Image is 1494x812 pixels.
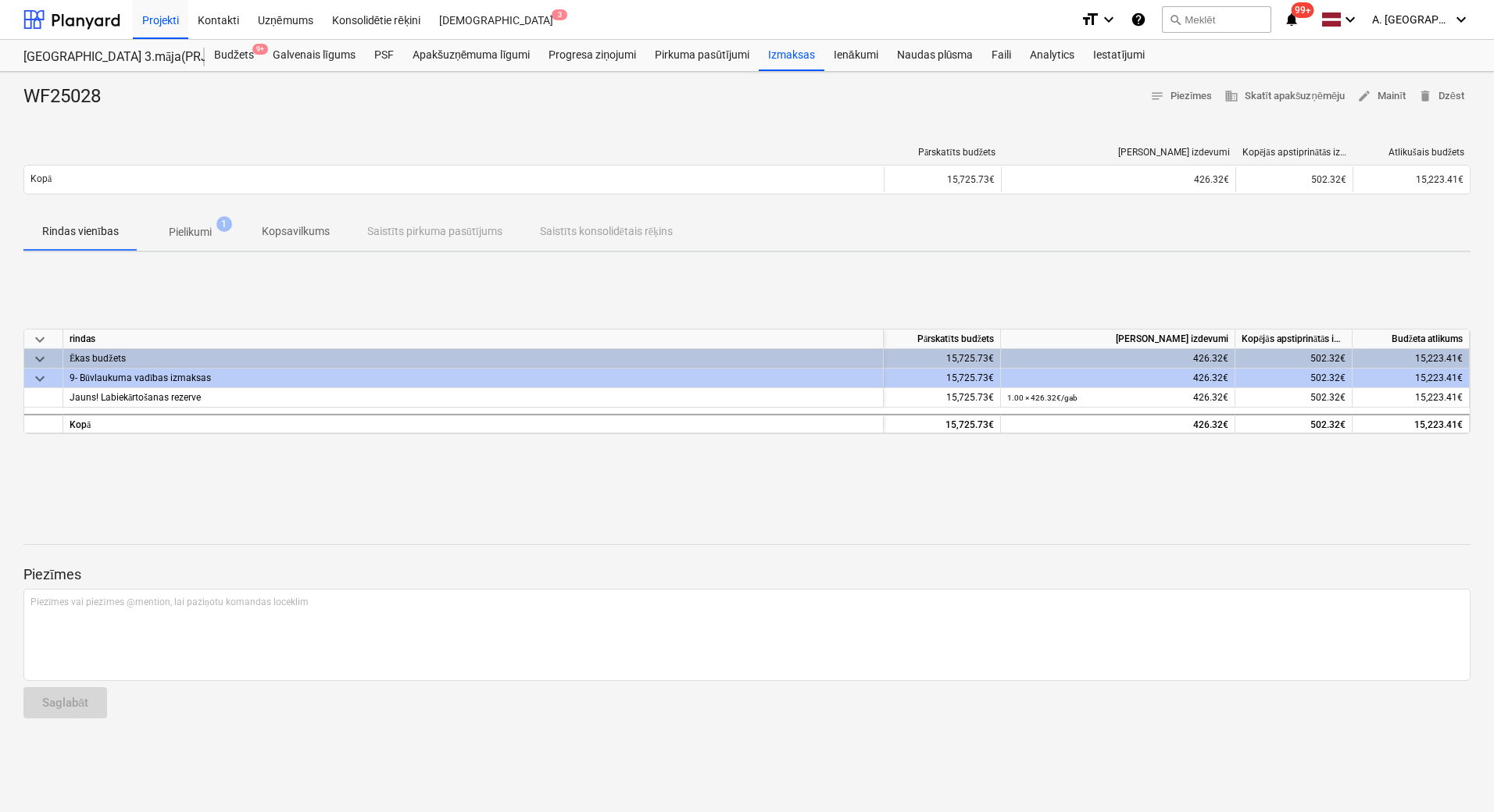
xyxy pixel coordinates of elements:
span: Piezīmes [1150,87,1213,105]
div: 426.32€ [1008,174,1229,185]
p: Kopā [30,173,52,186]
span: 15,223.41€ [1416,174,1464,185]
span: keyboard_arrow_down [30,350,49,369]
a: Faili [982,40,1020,71]
span: A. [GEOGRAPHIC_DATA] [1372,13,1450,26]
a: PSF [365,40,403,71]
button: Skatīt apakšuzņēmēju [1218,84,1351,109]
span: 99+ [1292,2,1314,18]
div: 15,725.73€ [884,349,1001,369]
div: 502.32€ [1235,414,1353,433]
a: Progresa ziņojumi [539,40,645,71]
button: Dzēst [1412,84,1471,109]
span: keyboard_arrow_down [30,330,49,349]
a: Galvenais līgums [263,40,365,71]
span: 502.32€ [1310,392,1346,403]
div: 9- Būvlaukuma vadības izmaksas [70,369,877,387]
span: search [1169,13,1181,26]
span: delete [1418,89,1432,103]
div: Budžeta atlikums [1353,329,1470,349]
p: Rindas vienības [42,223,119,240]
iframe: Chat Widget [1416,737,1494,812]
div: Pārskatīts budžets [884,329,1001,349]
div: 15,725.73€ [884,369,1001,388]
div: 426.32€ [1007,415,1228,435]
a: Analytics [1020,40,1084,71]
div: 502.32€ [1235,167,1353,192]
span: 15,223.41€ [1415,392,1463,403]
span: edit [1357,89,1371,103]
div: WF25028 [23,84,113,109]
a: Ienākumi [824,40,888,71]
i: Zināšanu pamats [1131,10,1146,29]
div: Pārskatīts budžets [891,147,995,158]
div: Kopējās apstiprinātās izmaksas [1242,147,1347,158]
i: keyboard_arrow_down [1099,10,1118,29]
div: [GEOGRAPHIC_DATA] 3.māja(PRJ0002552) 2601767 [23,49,186,66]
a: Naudas plūsma [888,40,983,71]
i: notifications [1284,10,1299,29]
div: Atlikušais budžets [1360,147,1464,158]
div: [PERSON_NAME] izdevumi [1001,329,1235,349]
span: Dzēst [1418,87,1464,105]
div: 502.32€ [1235,369,1353,388]
span: 9+ [252,44,268,55]
i: keyboard_arrow_down [1341,10,1360,29]
span: Skatīt apakšuzņēmēju [1224,87,1345,105]
i: keyboard_arrow_down [1452,10,1471,29]
button: Piezīmes [1144,84,1219,109]
a: Pirkuma pasūtījumi [645,40,759,71]
div: 15,223.41€ [1353,414,1470,433]
a: Iestatījumi [1084,40,1154,71]
div: Kopā [63,414,884,433]
span: Mainīt [1357,87,1406,105]
p: Pielikumi [169,224,212,240]
div: rindas [63,329,884,349]
div: Kopējās apstiprinātās izmaksas [1235,329,1353,349]
div: 426.32€ [1007,388,1228,408]
button: Mainīt [1351,84,1412,109]
div: 15,223.41€ [1353,349,1470,369]
p: Kopsavilkums [262,223,330,240]
div: 426.32€ [1007,349,1228,369]
span: 3 [552,9,567,20]
div: 502.32€ [1235,349,1353,369]
div: 15,725.73€ [884,414,1001,433]
a: Budžets9+ [205,40,263,71]
small: 1.00 × 426.32€ / gab [1007,394,1078,402]
span: notes [1150,89,1164,103]
div: Ēkas budžets [70,349,877,368]
div: [PERSON_NAME] izdevumi [1008,147,1230,158]
a: Izmaksas [759,40,824,71]
a: Apakšuzņēmuma līgumi [403,40,539,71]
button: Meklēt [1162,6,1271,33]
div: 15,725.73€ [884,167,1001,192]
span: business [1224,89,1238,103]
div: 426.32€ [1007,369,1228,388]
i: format_size [1081,10,1099,29]
span: keyboard_arrow_down [30,369,49,388]
div: 15,223.41€ [1353,369,1470,388]
div: 15,725.73€ [884,388,1001,408]
span: Jauns! Labiekārtošanas rezerve [70,392,201,403]
div: Budžets [205,40,263,71]
span: 1 [216,216,232,232]
p: Piezīmes [23,565,1471,584]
